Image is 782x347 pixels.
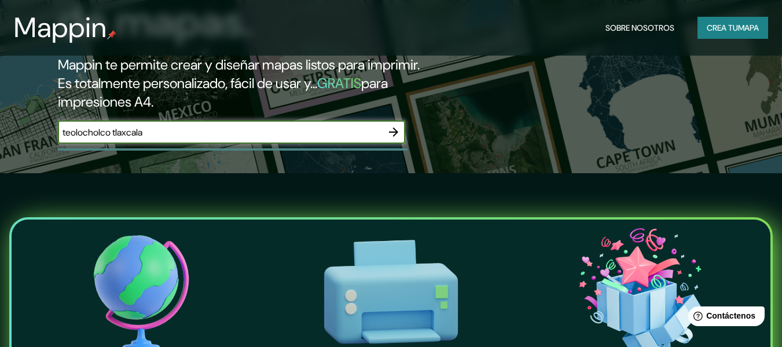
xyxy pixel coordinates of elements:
font: Sobre nosotros [605,23,674,33]
button: Crea tumapa [697,17,768,39]
font: Mappin te permite crear y diseñar mapas listos para imprimir. [58,56,420,74]
iframe: Lanzador de widgets de ayuda [679,302,769,334]
font: mapa [738,23,759,33]
img: pin de mapeo [107,30,116,39]
font: GRATIS [317,74,361,92]
font: Es totalmente personalizado, fácil de usar y... [58,74,317,92]
font: para impresiones A4. [58,74,388,111]
button: Sobre nosotros [601,17,679,39]
input: Elige tu lugar favorito [58,126,382,139]
font: Crea tu [707,23,738,33]
font: Mappin [14,9,107,46]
